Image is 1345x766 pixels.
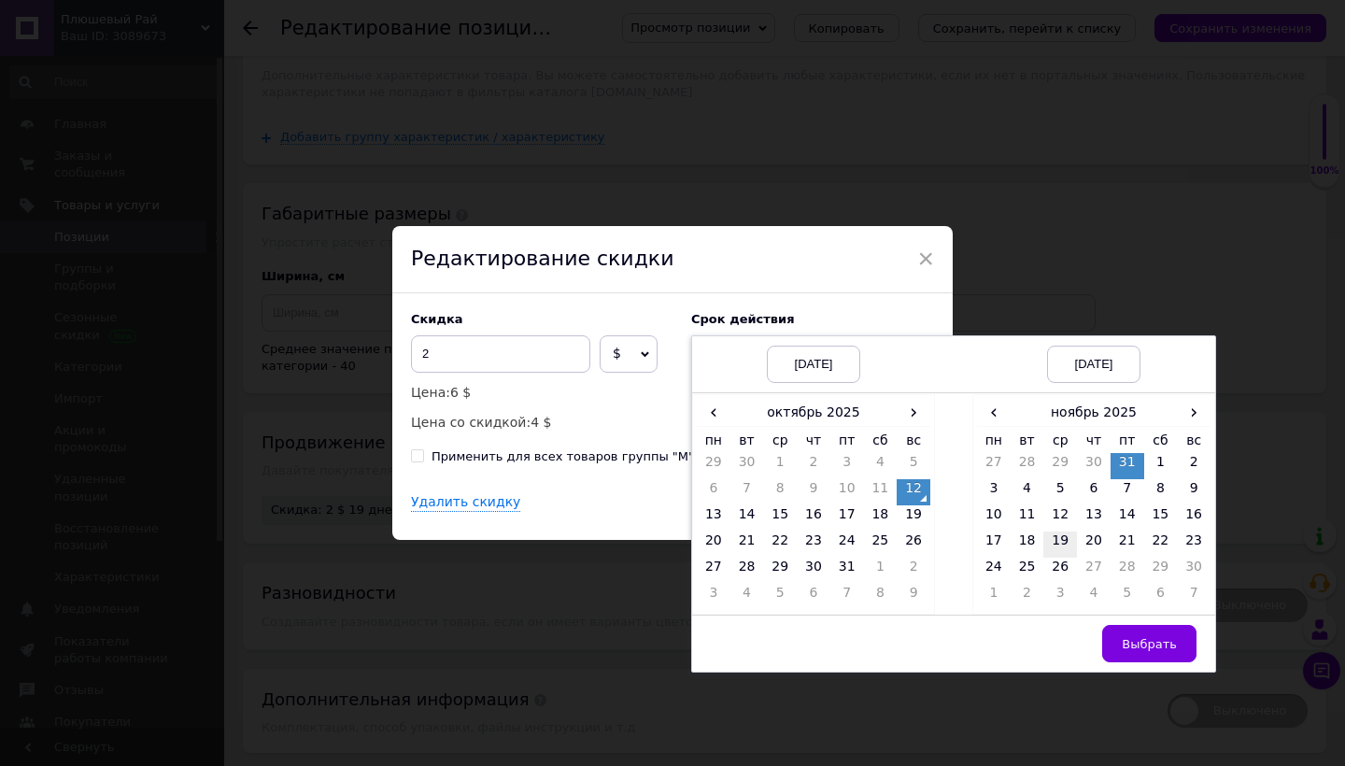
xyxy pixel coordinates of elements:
td: 27 [1077,558,1111,584]
td: 6 [1077,479,1111,505]
body: Визуальный текстовый редактор, CE1863EC-AD73-4884-98FE-EE30FE24D3C9 [19,19,353,174]
td: 29 [1144,558,1178,584]
th: чт [1077,427,1111,454]
td: 9 [797,479,830,505]
th: сб [864,427,898,454]
th: пт [830,427,864,454]
td: 7 [730,479,764,505]
span: Выбрать [1122,637,1177,651]
td: 10 [830,479,864,505]
td: 25 [864,532,898,558]
span: 6 $ [450,385,471,400]
th: вс [1177,427,1210,454]
body: Визуальный текстовый редактор, E847DFB5-C49E-4BBB-97CB-7D9E3B49FD91 [19,19,353,155]
td: 14 [730,505,764,532]
td: 31 [830,558,864,584]
td: 12 [1043,505,1077,532]
td: 29 [697,453,730,479]
span: ‹ [697,399,730,426]
td: 1 [977,584,1011,610]
div: [DATE] [1047,346,1140,383]
td: 16 [797,505,830,532]
td: 20 [697,532,730,558]
td: 30 [730,453,764,479]
td: 2 [1177,453,1210,479]
td: 23 [797,532,830,558]
th: пн [697,427,730,454]
th: пт [1111,427,1144,454]
th: вт [730,427,764,454]
td: 4 [1011,479,1044,505]
span: 4 $ [531,415,551,430]
td: 25 [1011,558,1044,584]
th: ср [1043,427,1077,454]
td: 2 [897,558,930,584]
td: 17 [830,505,864,532]
td: 22 [1144,532,1178,558]
td: 23 [1177,532,1210,558]
td: 27 [977,453,1011,479]
td: 1 [763,453,797,479]
td: 19 [1043,532,1077,558]
td: 8 [763,479,797,505]
th: сб [1144,427,1178,454]
td: 8 [864,584,898,610]
th: вт [1011,427,1044,454]
td: 11 [864,479,898,505]
td: 11 [1011,505,1044,532]
td: 26 [897,532,930,558]
td: 3 [830,453,864,479]
td: 5 [897,453,930,479]
td: 30 [1177,558,1210,584]
td: 22 [763,532,797,558]
td: 3 [697,584,730,610]
td: 28 [730,558,764,584]
span: ‹ [977,399,1011,426]
td: 1 [864,558,898,584]
td: 29 [1043,453,1077,479]
th: чт [797,427,830,454]
td: 10 [977,505,1011,532]
div: Удалить скидку [411,493,520,513]
td: 5 [1111,584,1144,610]
td: 18 [864,505,898,532]
td: 21 [730,532,764,558]
td: 6 [1144,584,1178,610]
th: ср [763,427,797,454]
td: 6 [797,584,830,610]
td: 4 [1077,584,1111,610]
span: › [1177,399,1210,426]
td: 19 [897,505,930,532]
td: 8 [1144,479,1178,505]
td: 9 [897,584,930,610]
td: 17 [977,532,1011,558]
td: 7 [1111,479,1144,505]
td: 7 [830,584,864,610]
td: 18 [1011,532,1044,558]
div: [DATE] [767,346,860,383]
td: 7 [1177,584,1210,610]
td: 29 [763,558,797,584]
td: 31 [1111,453,1144,479]
span: × [917,243,934,275]
td: 15 [763,505,797,532]
td: 5 [763,584,797,610]
td: 5 [1043,479,1077,505]
td: 16 [1177,505,1210,532]
p: Цена: [411,382,672,403]
button: Выбрать [1102,625,1196,662]
td: 12 [897,479,930,505]
span: › [897,399,930,426]
td: 14 [1111,505,1144,532]
td: 1 [1144,453,1178,479]
td: 13 [1077,505,1111,532]
td: 24 [830,532,864,558]
label: Cрок действия [691,312,934,326]
td: 30 [797,558,830,584]
td: 9 [1177,479,1210,505]
td: 21 [1111,532,1144,558]
td: 28 [1011,453,1044,479]
td: 3 [977,479,1011,505]
td: 4 [730,584,764,610]
p: Цена со скидкой: [411,412,672,433]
